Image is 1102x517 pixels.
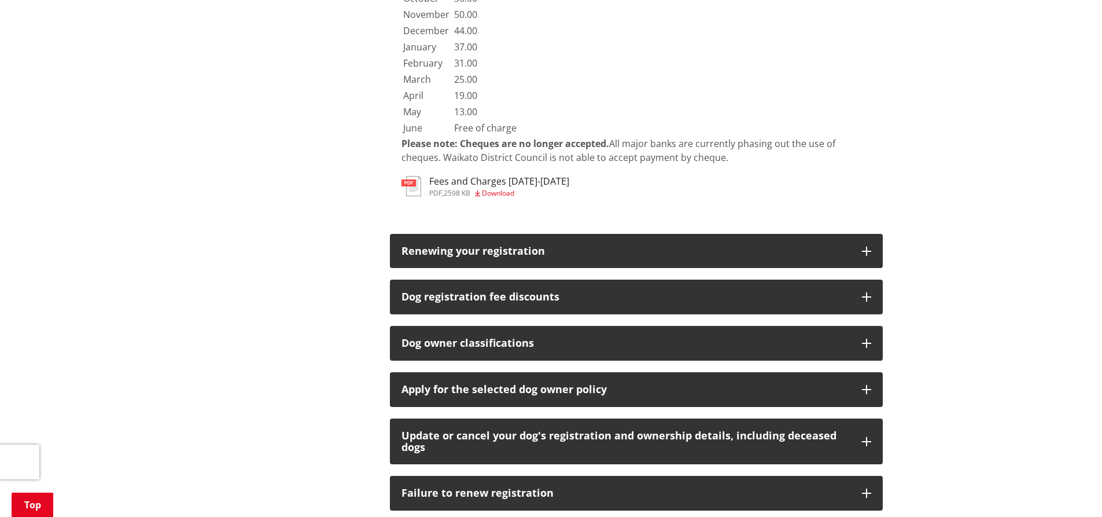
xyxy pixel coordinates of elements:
td: 37.00 [454,39,517,54]
a: Fees and Charges [DATE]-[DATE] pdf,2598 KB Download [401,176,569,197]
span: Download [482,188,514,198]
td: 25.00 [454,72,517,87]
h3: Dog owner classifications [401,338,850,349]
td: Free of charge [454,120,517,135]
a: Top [12,493,53,517]
iframe: Messenger Launcher [1049,468,1090,510]
td: 13.00 [454,104,517,119]
button: Renewing your registration [390,234,883,269]
td: March [403,72,452,87]
h3: Update or cancel your dog's registration and ownership details, including deceased dogs [401,430,850,453]
td: April [403,88,452,103]
td: January [403,39,452,54]
button: Apply for the selected dog owner policy [390,372,883,407]
td: November [403,7,452,22]
td: 50.00 [454,7,517,22]
span: 2598 KB [444,188,470,198]
button: Dog registration fee discounts [390,280,883,314]
strong: Please note: Cheques are no longer accepted. [401,137,609,150]
div: , [429,190,569,197]
h3: Fees and Charges [DATE]-[DATE] [429,176,569,187]
img: document-pdf.svg [401,176,421,196]
button: Failure to renew registration [390,476,883,511]
td: December [403,23,452,38]
span: pdf [429,188,442,198]
td: 19.00 [454,88,517,103]
h3: Dog registration fee discounts [401,291,850,303]
h3: Failure to renew registration [401,487,850,499]
h3: Renewing your registration [401,245,850,257]
button: Update or cancel your dog's registration and ownership details, including deceased dogs [390,419,883,465]
td: February [403,56,452,71]
td: 31.00 [454,56,517,71]
p: All major banks are currently phasing out the use of cheques. Waikato District Council is not abl... [401,137,871,164]
button: Dog owner classifications [390,326,883,361]
td: May [403,104,452,119]
td: June [403,120,452,135]
div: Apply for the selected dog owner policy [401,384,850,395]
td: 44.00 [454,23,517,38]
